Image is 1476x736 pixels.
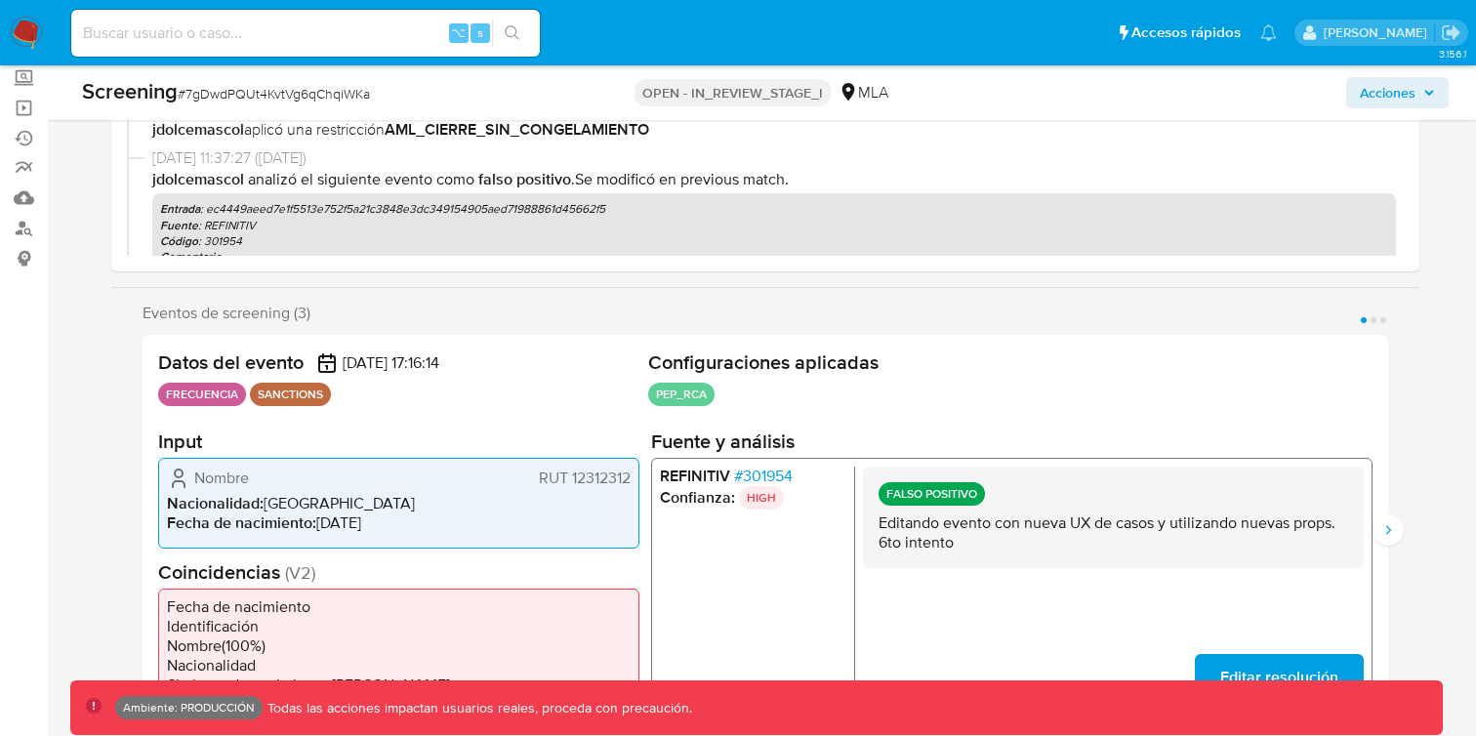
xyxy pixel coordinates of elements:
[451,23,466,42] span: ⌥
[152,119,1396,141] span: aplicó una restricción
[492,20,532,47] button: search-icon
[478,168,571,190] b: Falso positivo
[152,168,244,190] b: jdolcemascol
[385,118,649,141] b: AML_CIERRE_SIN_CONGELAMIENTO
[1131,22,1241,43] span: Accesos rápidos
[82,75,178,106] b: Screening
[160,248,222,266] b: Comentario
[248,168,474,190] span: Analizó el siguiente evento como
[71,20,540,46] input: Buscar usuario o caso...
[1346,77,1449,108] button: Acciones
[160,233,1388,249] p: : 301954
[152,147,1396,169] span: [DATE] 11:37:27 ([DATE])
[477,23,483,42] span: s
[123,704,255,712] p: Ambiente: PRODUCCIÓN
[152,169,1396,190] p: . Se modificó en previous match .
[839,82,888,103] div: MLA
[160,217,198,234] b: Fuente
[1441,22,1461,43] a: Salir
[1360,77,1415,108] span: Acciones
[152,118,244,141] b: jdolcemascol
[160,232,198,250] b: Código
[635,79,831,106] p: OPEN - IN_REVIEW_STAGE_I
[263,699,692,717] p: Todas las acciones impactan usuarios reales, proceda con precaución.
[160,200,200,218] b: Entrada
[1439,46,1466,61] span: 3.156.1
[178,84,370,103] span: # 7gDwdPQUt4KvtVg6qChqiWKa
[1260,24,1277,41] a: Notificaciones
[1324,23,1434,42] p: joaquin.dolcemascolo@mercadolibre.com
[160,201,1388,217] p: : ec4449aeed7e1f5513e752f5a21c3848e3dc349154905aed71988861d45662f5
[160,218,1388,233] p: : REFINITIV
